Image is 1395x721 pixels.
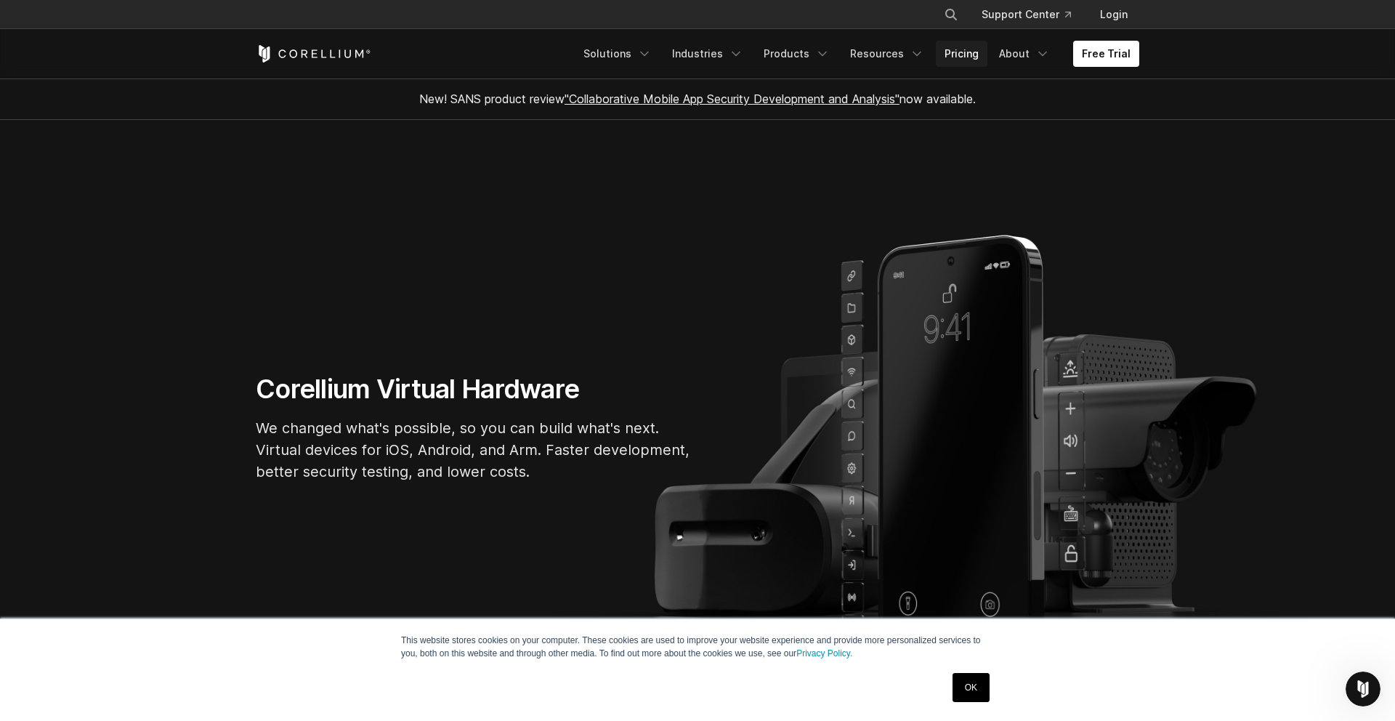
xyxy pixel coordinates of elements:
h1: Corellium Virtual Hardware [256,373,692,406]
div: Navigation Menu [575,41,1139,67]
a: Resources [841,41,933,67]
a: Support Center [970,1,1083,28]
a: Corellium Home [256,45,371,63]
a: OK [953,673,990,702]
p: This website stores cookies on your computer. These cookies are used to improve your website expe... [401,634,994,660]
div: Navigation Menu [926,1,1139,28]
p: We changed what's possible, so you can build what's next. Virtual devices for iOS, Android, and A... [256,417,692,483]
a: Free Trial [1073,41,1139,67]
a: Login [1088,1,1139,28]
a: Solutions [575,41,660,67]
a: "Collaborative Mobile App Security Development and Analysis" [565,92,899,106]
a: Privacy Policy. [796,648,852,658]
a: Pricing [936,41,987,67]
button: Search [938,1,964,28]
a: Products [755,41,838,67]
a: About [990,41,1059,67]
iframe: Intercom live chat [1346,672,1380,706]
a: Industries [663,41,752,67]
span: New! SANS product review now available. [419,92,976,106]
